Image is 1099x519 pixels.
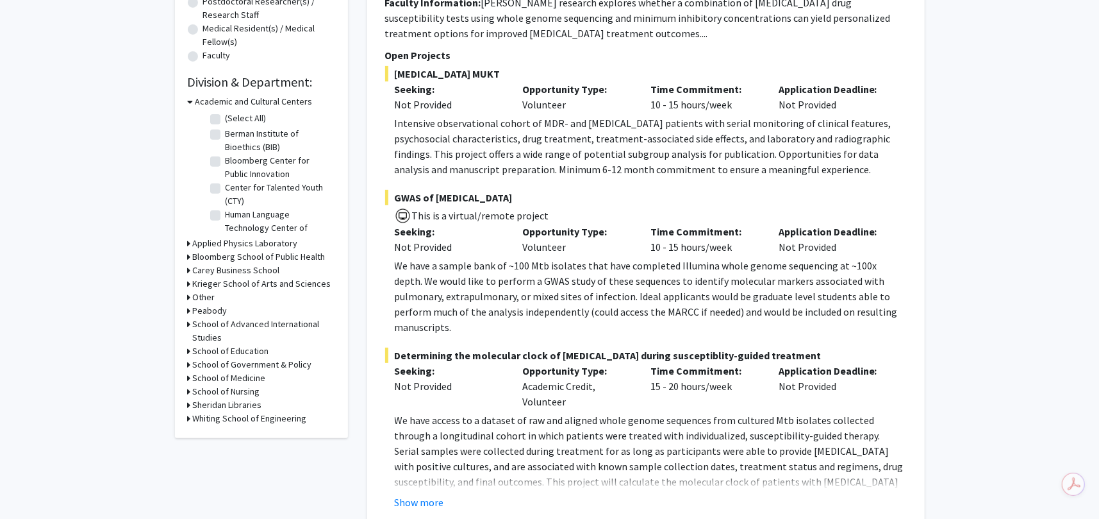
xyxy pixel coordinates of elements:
h3: Other [193,291,215,304]
div: Not Provided [769,224,897,255]
div: Not Provided [395,239,504,255]
h3: Carey Business School [193,264,280,277]
p: Seeking: [395,81,504,97]
label: Center for Talented Youth (CTY) [226,181,332,208]
label: Medical Resident(s) / Medical Fellow(s) [203,22,335,49]
p: Time Commitment: [650,81,759,97]
div: Academic Credit, Volunteer [513,363,641,409]
p: Seeking: [395,363,504,379]
h3: Krieger School of Arts and Sciences [193,277,331,291]
p: Intensive observational cohort of MDR- and [MEDICAL_DATA] patients with serial monitoring of clin... [395,115,907,177]
p: Opportunity Type: [522,81,631,97]
label: Bloomberg Center for Public Innovation [226,154,332,181]
h3: School of Government & Policy [193,358,312,371]
p: We have a sample bank of ~100 Mtb isolates that have completed Illumina whole genome sequencing a... [395,258,907,335]
div: Not Provided [769,81,897,112]
label: Faculty [203,49,231,62]
div: 10 - 15 hours/week [641,81,769,112]
p: Application Deadline: [779,363,888,379]
button: Show more [395,495,444,510]
h2: Division & Department: [188,74,335,90]
span: Determining the molecular clock of [MEDICAL_DATA] during susceptiblity-guided treatment [385,348,907,363]
h3: Sheridan Libraries [193,398,262,412]
label: (Select All) [226,112,267,125]
p: Opportunity Type: [522,224,631,239]
h3: Academic and Cultural Centers [195,95,313,108]
p: Time Commitment: [650,363,759,379]
h3: School of Nursing [193,385,260,398]
p: Opportunity Type: [522,363,631,379]
p: Application Deadline: [779,224,888,239]
div: Not Provided [769,363,897,409]
div: Not Provided [395,379,504,394]
h3: School of Medicine [193,371,266,385]
h3: Bloomberg School of Public Health [193,250,326,264]
label: Human Language Technology Center of Excellence (HLTCOE) [226,208,332,248]
div: Volunteer [513,81,641,112]
h3: Applied Physics Laboratory [193,237,298,250]
div: 15 - 20 hours/week [641,363,769,409]
span: [MEDICAL_DATA] MUKT [385,66,907,81]
h3: School of Education [193,345,269,358]
h3: Whiting School of Engineering [193,412,307,425]
h3: Peabody [193,304,227,318]
label: Berman Institute of Bioethics (BIB) [226,127,332,154]
p: Seeking: [395,224,504,239]
p: Time Commitment: [650,224,759,239]
span: This is a virtual/remote project [411,209,549,222]
div: 10 - 15 hours/week [641,224,769,255]
div: Volunteer [513,224,641,255]
h3: School of Advanced International Studies [193,318,335,345]
div: Not Provided [395,97,504,112]
iframe: Chat [10,461,54,509]
p: Application Deadline: [779,81,888,97]
span: GWAS of [MEDICAL_DATA] [385,190,907,205]
p: Open Projects [385,47,907,63]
